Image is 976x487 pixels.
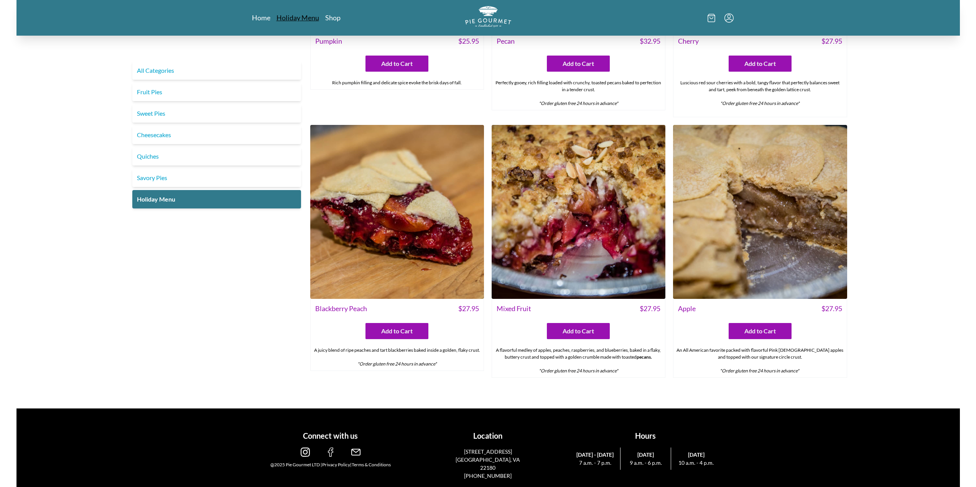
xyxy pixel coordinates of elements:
img: logo [465,6,511,27]
a: Fruit Pies [132,83,301,101]
em: *Order gluten free 24 hours in advance* [539,100,618,106]
button: Add to Cart [729,56,792,72]
a: All Categories [132,61,301,80]
img: instagram [301,448,310,457]
span: 7 a.m. - 7 p.m. [573,459,617,467]
strong: pecans. [637,354,652,360]
a: Quiches [132,147,301,166]
span: Add to Cart [381,326,413,336]
span: [DATE] [674,451,718,459]
span: $ 32.95 [640,36,660,46]
button: Add to Cart [365,323,428,339]
div: Rich pumpkin filling and delicate spice evoke the brisk days of fall. [311,76,484,89]
a: facebook [326,451,335,458]
a: Savory Pies [132,169,301,187]
a: Home [252,13,270,22]
a: email [351,451,360,458]
div: A flavorful medley of apples, peaches, raspberries, and blueberries, baked in a flaky, buttery cr... [492,344,665,377]
span: 9 a.m. - 6 p.m. [624,459,668,467]
span: [DATE] [624,451,668,459]
img: Mixed Fruit [492,125,665,298]
span: $ 25.95 [458,36,479,46]
a: Sweet Pies [132,104,301,123]
button: Add to Cart [547,56,610,72]
span: 10 a.m. - 4 p.m. [674,459,718,467]
span: Pumpkin [315,36,342,46]
h1: Location [412,430,564,441]
button: Add to Cart [365,56,428,72]
p: [GEOGRAPHIC_DATA], VA 22180 [450,456,526,472]
div: Perfectly gooey, rich filling loaded with crunchy, toasted pecans baked to perfection in a tender... [492,76,665,110]
img: Apple [673,125,847,298]
span: Add to Cart [563,326,594,336]
a: [STREET_ADDRESS][GEOGRAPHIC_DATA], VA 22180 [450,448,526,472]
a: [PHONE_NUMBER] [464,472,512,479]
a: Holiday Menu [132,190,301,208]
a: Terms & Conditions [352,462,391,467]
span: $ 27.95 [458,303,479,314]
p: [STREET_ADDRESS] [450,448,526,456]
em: *Order gluten free 24 hours in advance* [539,368,618,374]
span: Add to Cart [744,59,776,68]
em: *Order gluten free 24 hours in advance* [720,368,799,374]
a: Cheesecakes [132,126,301,144]
span: [DATE] - [DATE] [573,451,617,459]
span: Mixed Fruit [497,303,531,314]
span: $ 27.95 [821,36,842,46]
h1: Hours [570,430,721,441]
img: facebook [326,448,335,457]
h1: Connect with us [255,430,407,441]
div: An All American favorite packed with flavorful Pink [DEMOGRAPHIC_DATA] apples and topped with our... [673,344,846,377]
div: @2025 Pie Gourmet LTD | | [255,461,407,468]
a: Logo [465,6,511,30]
a: Privacy Policy [322,462,350,467]
img: Blackberry Peach [310,125,484,298]
span: Add to Cart [744,326,776,336]
a: instagram [301,451,310,458]
span: $ 27.95 [821,303,842,314]
span: Pecan [497,36,515,46]
span: Apple [678,303,696,314]
div: Luscious red sour cherries with a bold, tangy flavor that perfectly balances sweet and tart, peek... [673,76,846,117]
span: Cherry [678,36,699,46]
button: Add to Cart [729,323,792,339]
em: *Order gluten free 24 hours in advance* [357,361,437,367]
button: Add to Cart [547,323,610,339]
a: Shop [325,13,341,22]
a: Holiday Menu [277,13,319,22]
span: $ 27.95 [640,303,660,314]
img: email [351,448,360,457]
div: A juicy blend of ripe peaches and tart blackberries baked inside a golden, flaky crust. [311,344,484,371]
span: Blackberry Peach [315,303,367,314]
em: *Order gluten free 24 hours in advance* [720,100,800,106]
button: Menu [724,13,734,23]
span: Add to Cart [563,59,594,68]
span: Add to Cart [381,59,413,68]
